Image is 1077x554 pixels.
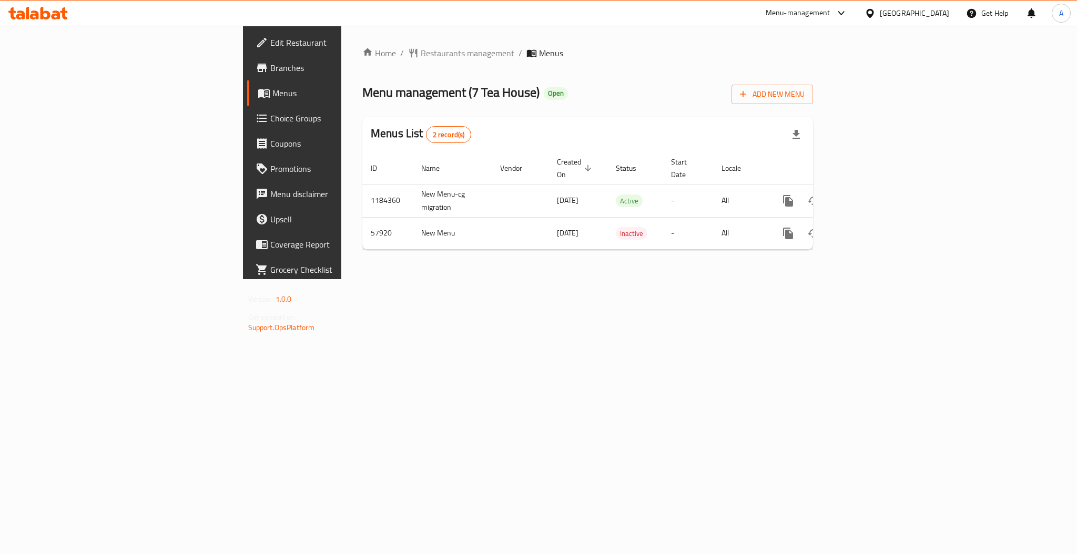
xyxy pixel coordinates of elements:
span: Vendor [500,162,536,175]
td: - [663,184,713,217]
h2: Menus List [371,126,471,143]
span: Menus [272,87,414,99]
a: Grocery Checklist [247,257,423,282]
span: Choice Groups [270,112,414,125]
span: 1.0.0 [276,292,292,306]
table: enhanced table [362,152,885,250]
div: Total records count [426,126,472,143]
span: 2 record(s) [426,130,471,140]
span: Inactive [616,228,647,240]
span: ID [371,162,391,175]
span: Add New Menu [740,88,805,101]
button: Change Status [801,221,826,246]
span: Upsell [270,213,414,225]
a: Menus [247,80,423,106]
span: Open [544,89,568,98]
span: Version: [248,292,274,306]
td: New Menu [413,217,492,249]
span: Grocery Checklist [270,263,414,276]
a: Menu disclaimer [247,181,423,207]
div: Open [544,87,568,100]
span: Restaurants management [421,47,514,59]
span: Active [616,195,643,207]
span: Name [421,162,453,175]
a: Upsell [247,207,423,232]
span: Menu management ( 7 Tea House ) [362,80,540,104]
span: Start Date [671,156,700,181]
button: more [776,221,801,246]
a: Branches [247,55,423,80]
div: Menu-management [766,7,830,19]
a: Edit Restaurant [247,30,423,55]
td: All [713,184,767,217]
li: / [519,47,522,59]
div: Inactive [616,227,647,240]
span: Locale [722,162,755,175]
nav: breadcrumb [362,47,813,59]
span: Created On [557,156,595,181]
div: Export file [784,122,809,147]
a: Coverage Report [247,232,423,257]
button: Add New Menu [731,85,813,104]
a: Choice Groups [247,106,423,131]
a: Coupons [247,131,423,156]
span: Coupons [270,137,414,150]
span: Coverage Report [270,238,414,251]
span: [DATE] [557,226,578,240]
button: more [776,188,801,213]
span: [DATE] [557,193,578,207]
span: Menu disclaimer [270,188,414,200]
a: Promotions [247,156,423,181]
th: Actions [767,152,885,184]
span: Get support on: [248,310,297,324]
a: Support.OpsPlatform [248,321,315,334]
td: - [663,217,713,249]
span: Edit Restaurant [270,36,414,49]
td: New Menu-cg migration [413,184,492,217]
span: A [1059,7,1063,19]
td: All [713,217,767,249]
span: Promotions [270,162,414,175]
button: Change Status [801,188,826,213]
span: Branches [270,61,414,74]
span: Menus [539,47,563,59]
div: [GEOGRAPHIC_DATA] [880,7,949,19]
a: Restaurants management [408,47,514,59]
span: Status [616,162,650,175]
